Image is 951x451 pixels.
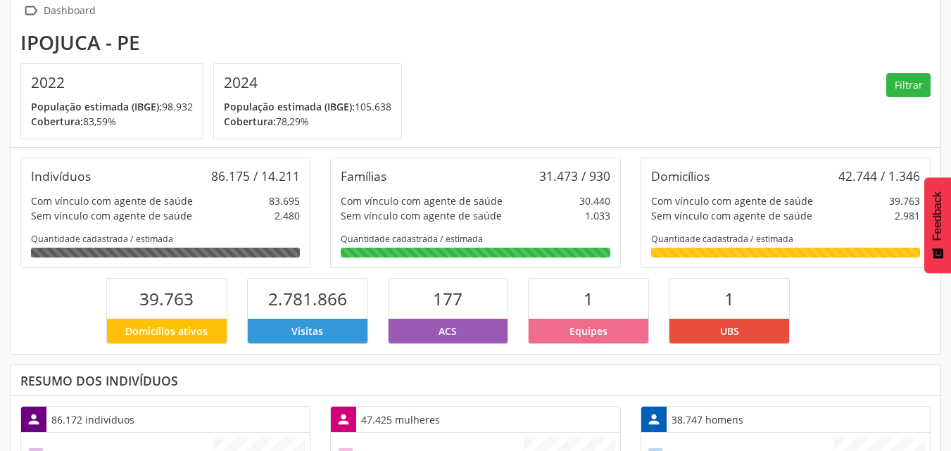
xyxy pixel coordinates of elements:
span: Visitas [291,324,323,338]
div: Quantidade cadastrada / estimada [341,233,610,245]
span: 1 [584,287,593,310]
div: 39.763 [889,193,920,208]
span: 177 [433,287,462,310]
span: População estimada (IBGE): [31,100,162,113]
button: Feedback - Mostrar pesquisa [924,177,951,273]
span: Feedback [931,191,944,241]
div: Ipojuca - PE [20,31,412,54]
p: 83,59% [31,114,193,129]
div: Quantidade cadastrada / estimada [651,233,920,245]
span: UBS [720,324,739,338]
div: Com vínculo com agente de saúde [651,193,813,208]
span: 39.763 [139,287,194,310]
div: Famílias [341,168,386,184]
p: 105.638 [224,99,391,114]
a:  Dashboard [20,1,98,21]
div: Dashboard [41,1,98,21]
button: Filtrar [886,73,931,97]
span: 1 [724,287,734,310]
p: 98.932 [31,99,193,114]
span: Equipes [569,324,607,338]
div: Domicílios [651,168,710,184]
span: População estimada (IBGE): [224,100,355,113]
div: 86.175 / 14.211 [211,168,300,184]
span: Cobertura: [31,115,83,128]
div: 86.172 indivíduos [46,407,139,432]
div: 2.480 [275,208,300,223]
p: 78,29% [224,114,391,129]
div: 30.440 [579,193,610,208]
div: Com vínculo com agente de saúde [341,193,503,208]
i: person [646,412,662,427]
div: Sem vínculo com agente de saúde [31,208,192,223]
div: 47.425 mulheres [356,407,445,432]
div: 38.747 homens [667,407,748,432]
h4: 2024 [224,74,391,91]
span: ACS [439,324,457,338]
div: 2.981 [895,208,920,223]
div: Indivíduos [31,168,91,184]
i: person [26,412,42,427]
div: 31.473 / 930 [539,168,610,184]
div: Sem vínculo com agente de saúde [341,208,502,223]
div: Quantidade cadastrada / estimada [31,233,300,245]
h4: 2022 [31,74,193,91]
span: 2.781.866 [268,287,347,310]
div: 42.744 / 1.346 [838,168,920,184]
div: 83.695 [269,193,300,208]
i: person [336,412,351,427]
div: Resumo dos indivíduos [20,373,931,388]
div: Sem vínculo com agente de saúde [651,208,812,223]
div: Com vínculo com agente de saúde [31,193,193,208]
i:  [20,1,41,21]
span: Cobertura: [224,115,276,128]
div: 1.033 [585,208,610,223]
span: Domicílios ativos [125,324,208,338]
